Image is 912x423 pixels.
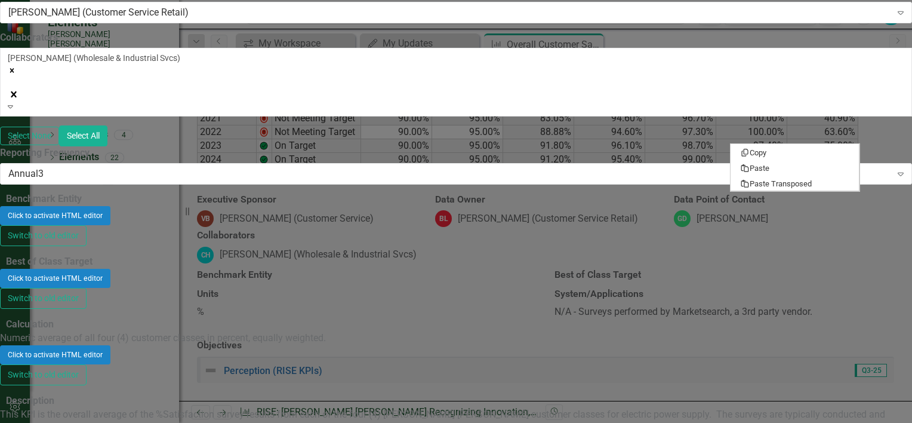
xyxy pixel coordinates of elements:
div: Paste Transposed [740,177,852,190]
div: Remove Chad Hutson (Wholesale & Industrial Svcs) [8,64,904,76]
button: Select All [59,125,107,146]
td: <i class='far fa-fw fa-copy'></i> &nbsp;Copy [731,144,859,160]
div: [PERSON_NAME] (Customer Service Retail) [8,5,891,19]
div: Paste [740,162,852,174]
td: <i class='far fa-fw fa-paste'></i> &nbsp;Paste [731,160,859,175]
td: <i class='far fa-fw fa-paste'></i> &nbsp;Paste Transposed [731,175,859,191]
div: Annual3 [8,167,891,180]
div: Copy [740,146,852,159]
div: [PERSON_NAME] (Wholesale & Industrial Svcs) [8,52,904,64]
